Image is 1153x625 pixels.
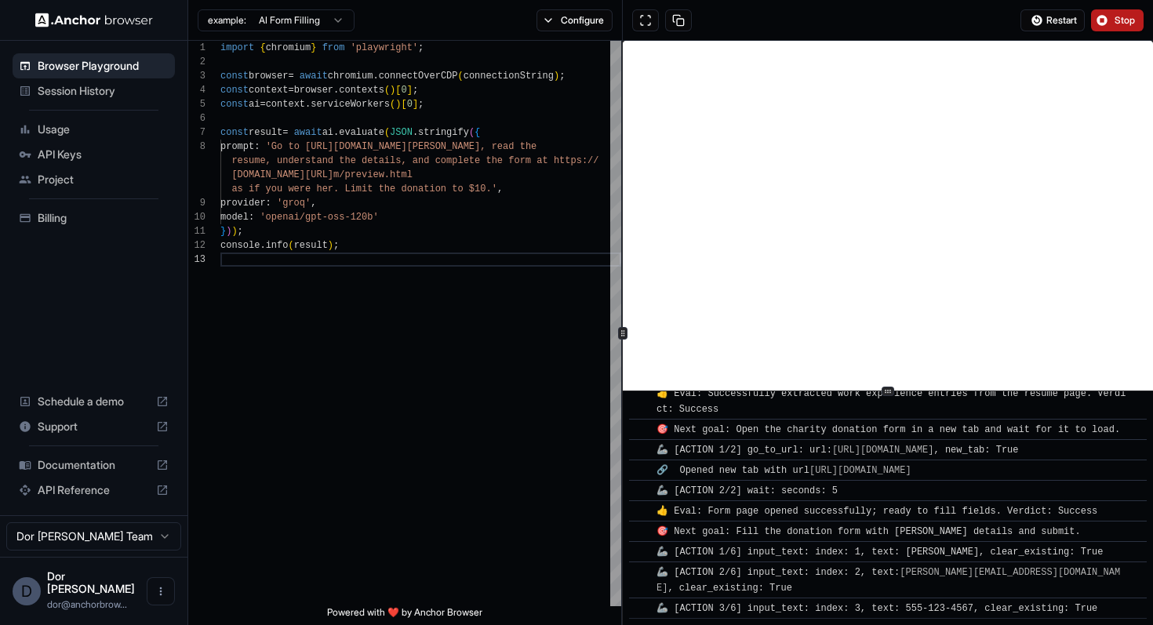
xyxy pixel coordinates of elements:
span: : [254,141,260,152]
span: Project [38,172,169,187]
span: resume, understand the details, and complete the f [231,155,514,166]
span: context [249,85,288,96]
span: Restart [1046,14,1077,27]
span: API Reference [38,482,150,498]
span: [ [401,99,406,110]
span: ( [458,71,464,82]
span: 🦾 [ACTION 2/6] input_text: index: 2, text: , clear_existing: True [657,567,1120,594]
span: ​ [637,524,645,540]
div: API Reference [13,478,175,503]
span: const [220,71,249,82]
span: ​ [637,503,645,519]
div: 10 [188,210,206,224]
span: Usage [38,122,169,137]
span: . [260,240,265,251]
span: evaluate [339,127,384,138]
span: const [220,127,249,138]
span: : [266,198,271,209]
div: 11 [188,224,206,238]
span: 'openai/gpt-oss-120b' [260,212,378,223]
div: Billing [13,205,175,231]
div: 13 [188,253,206,267]
div: Browser Playground [13,53,175,78]
span: ​ [637,422,645,438]
span: ​ [637,483,645,499]
span: Schedule a demo [38,394,150,409]
span: . [413,127,418,138]
div: 6 [188,111,206,125]
span: ) [554,71,559,82]
span: 👍 Eval: Form page opened successfully; ready to fill fields. Verdict: Success [657,506,1097,517]
div: 3 [188,69,206,83]
span: ​ [637,463,645,478]
button: Restart [1020,9,1085,31]
span: Billing [38,210,169,226]
span: Powered with ❤️ by Anchor Browser [327,606,482,625]
span: ; [418,99,424,110]
span: 'playwright' [351,42,418,53]
span: } [311,42,316,53]
span: 🦾 [ACTION 3/6] input_text: index: 3, text: 555-123-4567, clear_existing: True [657,603,1097,614]
span: ; [413,85,418,96]
span: browser [294,85,333,96]
span: prompt [220,141,254,152]
span: example: [208,14,246,27]
span: ​ [637,442,645,458]
span: ) [231,226,237,237]
span: ( [384,85,390,96]
div: 12 [188,238,206,253]
div: 2 [188,55,206,69]
div: 1 [188,41,206,55]
span: ​ [637,601,645,616]
div: Support [13,414,175,439]
div: Session History [13,78,175,104]
span: ; [238,226,243,237]
span: ​ [637,386,645,402]
span: ad the [503,141,536,152]
span: 0 [407,99,413,110]
span: { [260,42,265,53]
span: ( [469,127,475,138]
span: orm at https:// [514,155,598,166]
span: 🎯 Next goal: Fill the donation form with [PERSON_NAME] details and submit. [657,526,1081,537]
span: = [288,71,293,82]
span: 🔗 Opened new tab with url [657,465,917,476]
span: [DOMAIN_NAME][URL] [231,169,333,180]
span: ; [418,42,424,53]
span: JSON [390,127,413,138]
span: console [220,240,260,251]
span: const [220,99,249,110]
span: = [260,99,265,110]
span: ; [559,71,565,82]
span: . [373,71,378,82]
span: const [220,85,249,96]
span: { [475,127,480,138]
span: ] [413,99,418,110]
span: API Keys [38,147,169,162]
span: ] [407,85,413,96]
span: ​ [637,565,645,580]
span: 🦾 [ACTION 1/2] go_to_url: url: , new_tab: True [657,445,1019,456]
span: , [497,184,503,194]
span: ; [333,240,339,251]
span: provider [220,198,266,209]
span: Documentation [38,457,150,473]
span: chromium [266,42,311,53]
span: serviceWorkers [311,99,390,110]
span: Browser Playground [38,58,169,74]
span: stringify [418,127,469,138]
span: } [220,226,226,237]
span: m/preview.html [333,169,413,180]
div: API Keys [13,142,175,167]
span: . [333,85,339,96]
div: 8 [188,140,206,154]
span: 'Go to [URL][DOMAIN_NAME][PERSON_NAME], re [266,141,503,152]
div: Project [13,167,175,192]
span: ) [226,226,231,237]
div: 9 [188,196,206,210]
span: . [333,127,339,138]
button: Open in full screen [632,9,659,31]
span: browser [249,71,288,82]
span: 🦾 [ACTION 1/6] input_text: index: 1, text: [PERSON_NAME], clear_existing: True [657,547,1104,558]
div: 7 [188,125,206,140]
